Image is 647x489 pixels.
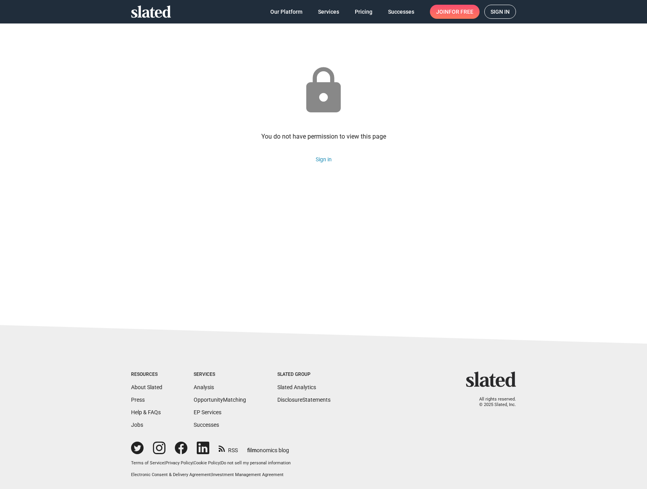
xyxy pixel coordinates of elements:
[192,460,194,466] span: |
[221,460,291,466] button: Do not sell my personal information
[298,65,349,117] mat-icon: lock
[194,460,220,466] a: Cookie Policy
[131,422,143,428] a: Jobs
[131,372,162,378] div: Resources
[247,440,289,454] a: filmonomics blog
[164,460,165,466] span: |
[261,132,386,141] div: You do not have permission to view this page
[355,5,372,19] span: Pricing
[388,5,414,19] span: Successes
[436,5,473,19] span: Join
[131,472,211,477] a: Electronic Consent & Delivery Agreement
[349,5,379,19] a: Pricing
[430,5,480,19] a: Joinfor free
[131,409,161,415] a: Help & FAQs
[247,447,257,453] span: film
[194,372,246,378] div: Services
[264,5,309,19] a: Our Platform
[471,397,516,408] p: All rights reserved. © 2025 Slated, Inc.
[491,5,510,18] span: Sign in
[270,5,302,19] span: Our Platform
[449,5,473,19] span: for free
[211,472,212,477] span: |
[318,5,339,19] span: Services
[131,397,145,403] a: Press
[194,422,219,428] a: Successes
[165,460,192,466] a: Privacy Policy
[219,442,238,454] a: RSS
[131,384,162,390] a: About Slated
[194,384,214,390] a: Analysis
[277,372,331,378] div: Slated Group
[131,460,164,466] a: Terms of Service
[194,397,246,403] a: OpportunityMatching
[212,472,284,477] a: Investment Management Agreement
[382,5,421,19] a: Successes
[316,156,332,162] a: Sign in
[484,5,516,19] a: Sign in
[194,409,221,415] a: EP Services
[312,5,345,19] a: Services
[277,397,331,403] a: DisclosureStatements
[277,384,316,390] a: Slated Analytics
[220,460,221,466] span: |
